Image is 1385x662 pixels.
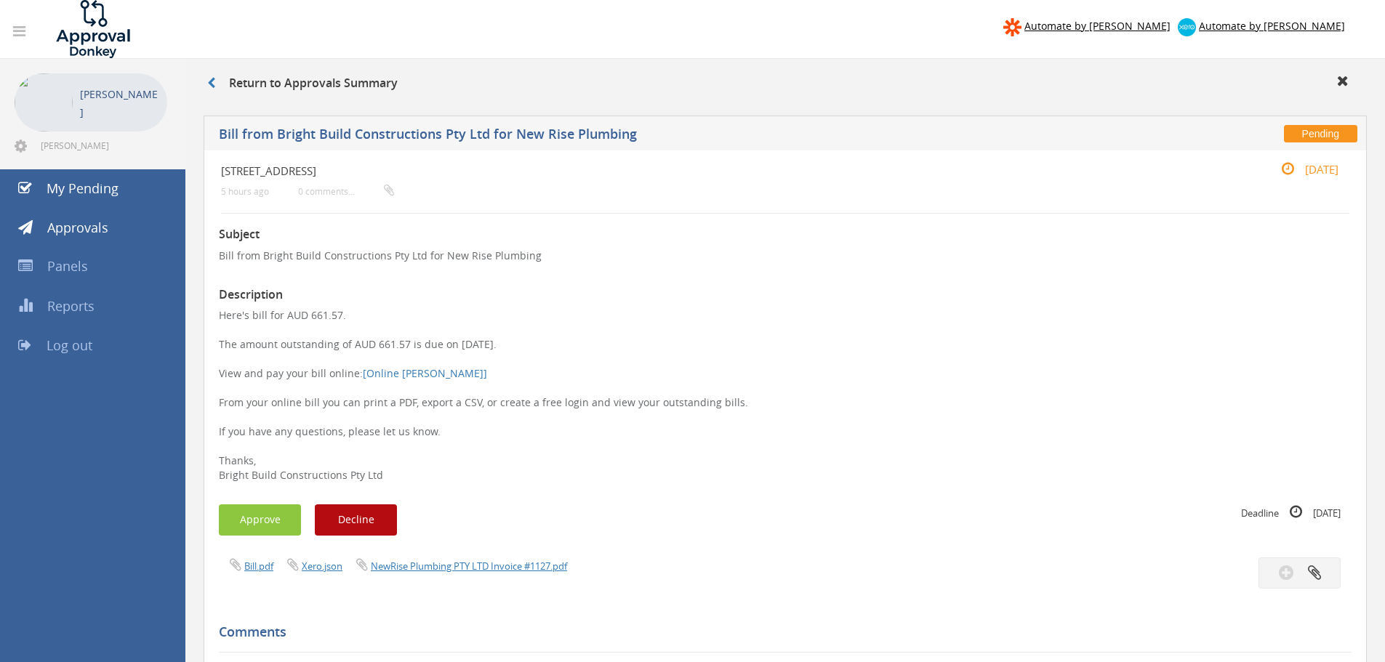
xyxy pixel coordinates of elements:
p: [PERSON_NAME] [80,85,160,121]
a: [Online [PERSON_NAME]] [363,366,487,380]
span: Automate by [PERSON_NAME] [1024,19,1171,33]
span: [PERSON_NAME][EMAIL_ADDRESS][DOMAIN_NAME] [41,140,164,151]
span: Approvals [47,219,108,236]
h5: Bill from Bright Build Constructions Pty Ltd for New Rise Plumbing [219,127,1014,145]
small: 0 comments... [298,186,394,197]
a: NewRise Plumbing PTY LTD Invoice #1127.pdf [371,560,567,573]
small: [DATE] [1266,161,1338,177]
span: Panels [47,257,88,275]
button: Decline [315,504,397,536]
a: Xero.json [302,560,342,573]
img: xero-logo.png [1178,18,1196,36]
h3: Description [219,288,1352,302]
small: Deadline [DATE] [1241,504,1341,520]
h4: [STREET_ADDRESS] [221,165,1161,177]
img: zapier-logomark.png [1003,18,1021,36]
h5: Comments [219,625,1341,639]
span: My Pending [47,179,119,197]
h3: Return to Approvals Summary [207,77,398,90]
span: Automate by [PERSON_NAME] [1199,19,1345,33]
span: Pending [1284,125,1357,142]
button: Approve [219,504,301,536]
h3: Subject [219,228,1352,241]
a: Bill.pdf [244,560,273,573]
span: Log out [47,336,92,354]
small: 5 hours ago [221,186,269,197]
p: Here's bill for AUD 661.57. The amount outstanding of AUD 661.57 is due on [DATE]. View and pay y... [219,308,1352,483]
p: Bill from Bright Build Constructions Pty Ltd for New Rise Plumbing [219,249,1352,263]
span: Reports [47,297,95,315]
